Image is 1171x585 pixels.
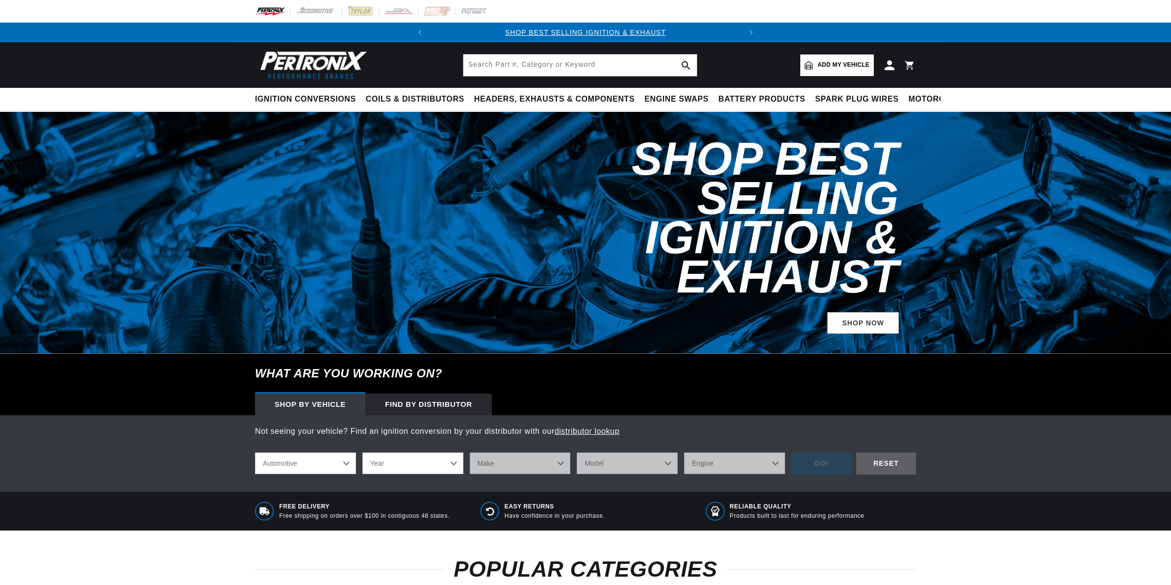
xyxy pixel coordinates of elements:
[255,94,356,105] span: Ignition Conversions
[463,54,697,76] input: Search Part #, Category or Keyword
[480,139,899,296] h2: Shop Best Selling Ignition & Exhaust
[718,94,805,105] span: Battery Products
[505,512,605,520] p: Have confidence in your purchase.
[361,88,469,111] summary: Coils & Distributors
[639,88,713,111] summary: Engine Swaps
[675,54,697,76] button: search button
[577,452,678,474] select: Model
[713,88,810,111] summary: Battery Products
[684,452,785,474] select: Engine
[255,394,365,415] div: Shop by vehicle
[827,312,899,334] a: SHOP NOW
[817,60,869,70] span: Add my vehicle
[810,88,903,111] summary: Spark Plug Wires
[469,88,639,111] summary: Headers, Exhausts & Components
[856,452,916,475] div: RESET
[430,27,741,38] div: 1 of 2
[800,54,874,76] a: Add my vehicle
[365,394,492,415] div: Find by Distributor
[644,94,709,105] span: Engine Swaps
[255,48,368,82] img: Pertronix
[904,88,972,111] summary: Motorcycle
[362,452,463,474] select: Year
[555,427,620,435] a: distributor lookup
[505,28,666,36] a: SHOP BEST SELLING IGNITION & EXHAUST
[280,503,450,511] span: Free Delivery
[430,27,741,38] div: Announcement
[730,503,864,511] span: RELIABLE QUALITY
[730,512,864,520] p: Products built to last for enduring performance
[255,425,916,438] p: Not seeing your vehicle? Find an ignition conversion by your distributor with our
[505,503,605,511] span: Easy Returns
[255,560,916,579] h2: POPULAR CATEGORIES
[474,94,635,105] span: Headers, Exhausts & Components
[909,94,967,105] span: Motorcycle
[470,452,571,474] select: Make
[366,94,464,105] span: Coils & Distributors
[410,23,430,42] button: Translation missing: en.sections.announcements.previous_announcement
[255,88,361,111] summary: Ignition Conversions
[230,354,941,393] h6: What are you working on?
[280,512,450,520] p: Free shipping on orders over $100 in contiguous 48 states.
[815,94,898,105] span: Spark Plug Wires
[741,23,761,42] button: Translation missing: en.sections.announcements.next_announcement
[230,23,941,42] slideshow-component: Translation missing: en.sections.announcements.announcement_bar
[255,452,356,474] select: Ride Type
